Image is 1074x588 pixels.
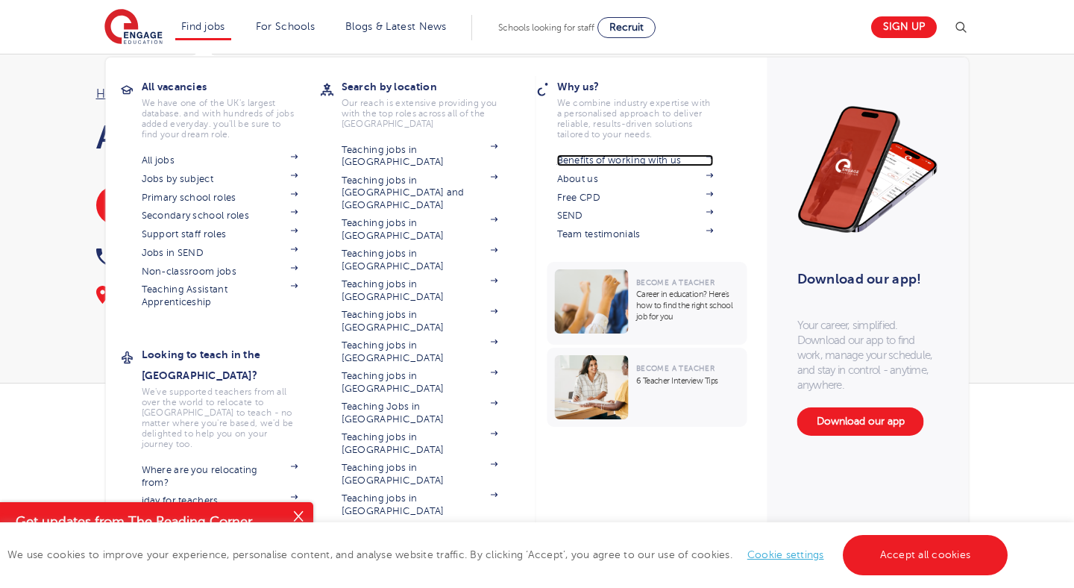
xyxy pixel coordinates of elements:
[142,173,298,185] a: Jobs by subject
[142,247,298,259] a: Jobs in SEND
[557,154,714,166] a: Benefits of working with us
[142,344,321,386] h3: Looking to teach in the [GEOGRAPHIC_DATA]?
[96,119,523,156] h1: About us
[142,266,298,278] a: Non-classroom jobs
[342,462,498,487] a: Teaching jobs in [GEOGRAPHIC_DATA]
[342,98,498,129] p: Our reach is extensive providing you with the top roles across all of the [GEOGRAPHIC_DATA]
[142,495,298,507] a: iday for teachers
[345,21,447,32] a: Blogs & Latest News
[142,98,298,140] p: We have one of the UK's largest database. and with hundreds of jobs added everyday. you'll be sur...
[96,245,271,269] a: 0333 800 7800
[557,76,736,140] a: Why us?We combine industry expertise with a personalised approach to deliver reliable, results-dr...
[342,492,498,517] a: Teaching jobs in [GEOGRAPHIC_DATA]
[597,17,656,38] a: Recruit
[96,286,523,328] div: We're a well-established, leading education recruitment specialist
[142,76,321,140] a: All vacanciesWe have one of the UK's largest database. and with hundreds of jobs added everyday. ...
[557,192,714,204] a: Free CPD
[142,210,298,222] a: Secondary school roles
[142,464,298,489] a: Where are you relocating from?
[871,16,937,38] a: Sign up
[142,192,298,204] a: Primary school roles
[342,76,521,129] a: Search by locationOur reach is extensive providing you with the top roles across all of the [GEOG...
[498,22,594,33] span: Schools looking for staff
[636,289,740,322] p: Career in education? Here’s how to find the right school job for you
[342,370,498,395] a: Teaching jobs in [GEOGRAPHIC_DATA]
[843,535,1008,575] a: Accept all cookies
[797,263,932,295] h3: Download our app!
[342,217,498,242] a: Teaching jobs in [GEOGRAPHIC_DATA]
[142,154,298,166] a: All jobs
[636,364,715,372] span: Become a Teacher
[342,309,498,334] a: Teaching jobs in [GEOGRAPHIC_DATA]
[342,248,498,272] a: Teaching jobs in [GEOGRAPHIC_DATA]
[96,186,222,225] a: Find a role [DATE]!
[342,278,498,303] a: Teaching jobs in [GEOGRAPHIC_DATA]
[747,549,824,560] a: Cookie settings
[557,228,714,240] a: Team testimonials
[283,502,313,532] button: Close
[557,98,714,140] p: We combine industry expertise with a personalised approach to deliver reliable, results-driven so...
[342,401,498,425] a: Teaching Jobs in [GEOGRAPHIC_DATA]
[342,175,498,211] a: Teaching jobs in [GEOGRAPHIC_DATA] and [GEOGRAPHIC_DATA]
[181,21,225,32] a: Find jobs
[96,87,131,101] a: Home
[142,387,298,449] p: We've supported teachers from all over the world to relocate to [GEOGRAPHIC_DATA] to teach - no m...
[342,340,498,364] a: Teaching jobs in [GEOGRAPHIC_DATA]
[96,84,523,104] nav: breadcrumb
[256,21,315,32] a: For Schools
[342,76,521,97] h3: Search by location
[142,344,321,449] a: Looking to teach in the [GEOGRAPHIC_DATA]?We've supported teachers from all over the world to rel...
[547,262,751,345] a: Become a TeacherCareer in education? Here’s how to find the right school job for you
[547,348,751,427] a: Become a Teacher6 Teacher Interview Tips
[342,431,498,456] a: Teaching jobs in [GEOGRAPHIC_DATA]
[797,318,939,392] p: Your career, simplified. Download our app to find work, manage your schedule, and stay in control...
[16,513,282,531] h4: Get updates from The Reading Corner
[104,9,163,46] img: Engage Education
[342,144,498,169] a: Teaching jobs in [GEOGRAPHIC_DATA]
[609,22,644,33] span: Recruit
[557,173,714,185] a: About us
[557,210,714,222] a: SEND
[636,278,715,287] span: Become a Teacher
[557,76,736,97] h3: Why us?
[636,375,740,387] p: 6 Teacher Interview Tips
[142,284,298,308] a: Teaching Assistant Apprenticeship
[797,407,924,436] a: Download our app
[142,228,298,240] a: Support staff roles
[7,549,1011,560] span: We use cookies to improve your experience, personalise content, and analyse website traffic. By c...
[142,76,321,97] h3: All vacancies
